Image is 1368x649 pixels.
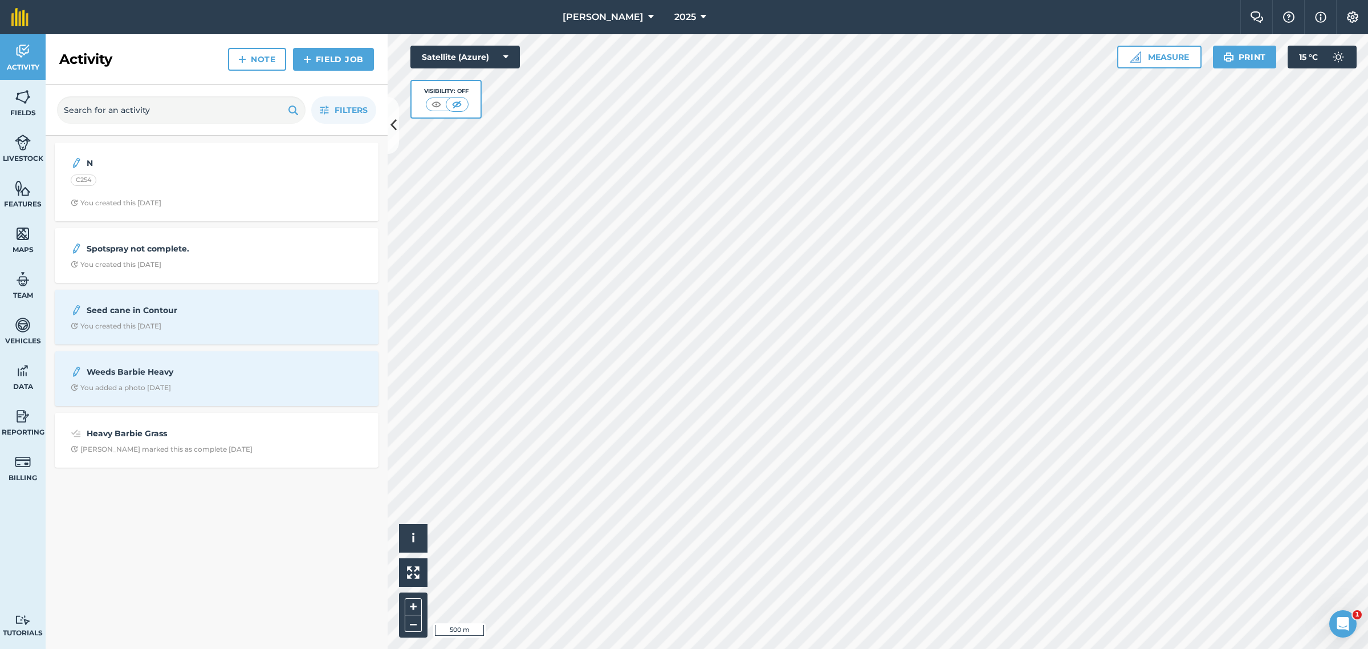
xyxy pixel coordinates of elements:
h2: Activity [59,50,112,68]
img: A question mark icon [1282,11,1296,23]
img: svg+xml;base64,PD94bWwgdmVyc2lvbj0iMS4wIiBlbmNvZGluZz0idXRmLTgiPz4KPCEtLSBHZW5lcmF0b3I6IEFkb2JlIE... [1327,46,1350,68]
iframe: Intercom live chat [1329,610,1357,638]
div: You added a photo [DATE] [71,383,171,392]
img: svg+xml;base64,PHN2ZyB4bWxucz0iaHR0cDovL3d3dy53My5vcmcvMjAwMC9zdmciIHdpZHRoPSIxOSIgaGVpZ2h0PSIyNC... [1223,50,1234,64]
a: Field Job [293,48,374,71]
img: svg+xml;base64,PHN2ZyB4bWxucz0iaHR0cDovL3d3dy53My5vcmcvMjAwMC9zdmciIHdpZHRoPSIxOSIgaGVpZ2h0PSIyNC... [288,103,299,117]
img: svg+xml;base64,PD94bWwgdmVyc2lvbj0iMS4wIiBlbmNvZGluZz0idXRmLTgiPz4KPCEtLSBHZW5lcmF0b3I6IEFkb2JlIE... [15,362,31,379]
button: + [405,598,422,615]
img: svg+xml;base64,PD94bWwgdmVyc2lvbj0iMS4wIiBlbmNvZGluZz0idXRmLTgiPz4KPCEtLSBHZW5lcmF0b3I6IEFkb2JlIE... [71,156,82,170]
span: 15 ° C [1299,46,1318,68]
img: svg+xml;base64,PHN2ZyB4bWxucz0iaHR0cDovL3d3dy53My5vcmcvMjAwMC9zdmciIHdpZHRoPSI1NiIgaGVpZ2h0PSI2MC... [15,225,31,242]
span: 2025 [674,10,696,24]
div: C254 [71,175,96,186]
a: NC254Clock with arrow pointing clockwiseYou created this [DATE] [62,149,372,214]
img: svg+xml;base64,PHN2ZyB4bWxucz0iaHR0cDovL3d3dy53My5vcmcvMjAwMC9zdmciIHdpZHRoPSIxNyIgaGVpZ2h0PSIxNy... [1315,10,1326,24]
img: Four arrows, one pointing top left, one top right, one bottom right and the last bottom left [407,566,420,579]
img: svg+xml;base64,PD94bWwgdmVyc2lvbj0iMS4wIiBlbmNvZGluZz0idXRmLTgiPz4KPCEtLSBHZW5lcmF0b3I6IEFkb2JlIE... [15,408,31,425]
div: You created this [DATE] [71,198,161,208]
span: 1 [1353,610,1362,619]
button: Filters [311,96,376,124]
img: svg+xml;base64,PD94bWwgdmVyc2lvbj0iMS4wIiBlbmNvZGluZz0idXRmLTgiPz4KPCEtLSBHZW5lcmF0b3I6IEFkb2JlIE... [15,134,31,151]
span: [PERSON_NAME] [563,10,644,24]
img: svg+xml;base64,PD94bWwgdmVyc2lvbj0iMS4wIiBlbmNvZGluZz0idXRmLTgiPz4KPCEtLSBHZW5lcmF0b3I6IEFkb2JlIE... [71,242,82,255]
a: Heavy Barbie GrassClock with arrow pointing clockwise[PERSON_NAME] marked this as complete [DATE] [62,420,372,461]
strong: Weeds Barbie Heavy [87,366,267,378]
div: You created this [DATE] [71,322,161,331]
span: Filters [335,104,368,116]
div: [PERSON_NAME] marked this as complete [DATE] [71,445,253,454]
button: Print [1213,46,1277,68]
button: – [405,615,422,632]
img: svg+xml;base64,PD94bWwgdmVyc2lvbj0iMS4wIiBlbmNvZGluZz0idXRmLTgiPz4KPCEtLSBHZW5lcmF0b3I6IEFkb2JlIE... [15,317,31,334]
input: Search for an activity [57,96,306,124]
img: svg+xml;base64,PD94bWwgdmVyc2lvbj0iMS4wIiBlbmNvZGluZz0idXRmLTgiPz4KPCEtLSBHZW5lcmF0b3I6IEFkb2JlIE... [15,43,31,60]
img: svg+xml;base64,PHN2ZyB4bWxucz0iaHR0cDovL3d3dy53My5vcmcvMjAwMC9zdmciIHdpZHRoPSIxNCIgaGVpZ2h0PSIyNC... [238,52,246,66]
div: Visibility: Off [424,87,469,96]
button: 15 °C [1288,46,1357,68]
img: Clock with arrow pointing clockwise [71,445,78,453]
strong: Spotspray not complete. [87,242,267,255]
strong: Heavy Barbie Grass [87,427,267,440]
img: svg+xml;base64,PD94bWwgdmVyc2lvbj0iMS4wIiBlbmNvZGluZz0idXRmLTgiPz4KPCEtLSBHZW5lcmF0b3I6IEFkb2JlIE... [71,365,82,379]
img: svg+xml;base64,PD94bWwgdmVyc2lvbj0iMS4wIiBlbmNvZGluZz0idXRmLTgiPz4KPCEtLSBHZW5lcmF0b3I6IEFkb2JlIE... [15,615,31,626]
img: svg+xml;base64,PHN2ZyB4bWxucz0iaHR0cDovL3d3dy53My5vcmcvMjAwMC9zdmciIHdpZHRoPSI1MCIgaGVpZ2h0PSI0MC... [429,99,443,110]
img: fieldmargin Logo [11,8,28,26]
img: Clock with arrow pointing clockwise [71,261,78,268]
img: Two speech bubbles overlapping with the left bubble in the forefront [1250,11,1264,23]
a: Note [228,48,286,71]
img: svg+xml;base64,PD94bWwgdmVyc2lvbj0iMS4wIiBlbmNvZGluZz0idXRmLTgiPz4KPCEtLSBHZW5lcmF0b3I6IEFkb2JlIE... [71,303,82,317]
img: svg+xml;base64,PD94bWwgdmVyc2lvbj0iMS4wIiBlbmNvZGluZz0idXRmLTgiPz4KPCEtLSBHZW5lcmF0b3I6IEFkb2JlIE... [15,453,31,470]
button: Measure [1117,46,1202,68]
img: svg+xml;base64,PHN2ZyB4bWxucz0iaHR0cDovL3d3dy53My5vcmcvMjAwMC9zdmciIHdpZHRoPSI1MCIgaGVpZ2h0PSI0MC... [450,99,464,110]
span: i [412,531,415,545]
strong: N [87,157,267,169]
img: Clock with arrow pointing clockwise [71,199,78,206]
a: Spotspray not complete.Clock with arrow pointing clockwiseYou created this [DATE] [62,235,372,276]
button: i [399,524,427,553]
img: svg+xml;base64,PHN2ZyB4bWxucz0iaHR0cDovL3d3dy53My5vcmcvMjAwMC9zdmciIHdpZHRoPSI1NiIgaGVpZ2h0PSI2MC... [15,180,31,197]
a: Seed cane in ContourClock with arrow pointing clockwiseYou created this [DATE] [62,297,372,338]
img: svg+xml;base64,PHN2ZyB4bWxucz0iaHR0cDovL3d3dy53My5vcmcvMjAwMC9zdmciIHdpZHRoPSIxNCIgaGVpZ2h0PSIyNC... [303,52,311,66]
img: A cog icon [1346,11,1359,23]
img: Clock with arrow pointing clockwise [71,384,78,391]
img: Ruler icon [1130,51,1141,63]
div: You created this [DATE] [71,260,161,269]
img: Clock with arrow pointing clockwise [71,322,78,330]
img: svg+xml;base64,PD94bWwgdmVyc2lvbj0iMS4wIiBlbmNvZGluZz0idXRmLTgiPz4KPCEtLSBHZW5lcmF0b3I6IEFkb2JlIE... [15,271,31,288]
img: svg+xml;base64,PD94bWwgdmVyc2lvbj0iMS4wIiBlbmNvZGluZz0idXRmLTgiPz4KPCEtLSBHZW5lcmF0b3I6IEFkb2JlIE... [71,427,82,440]
a: Weeds Barbie HeavyClock with arrow pointing clockwiseYou added a photo [DATE] [62,358,372,399]
strong: Seed cane in Contour [87,304,267,317]
button: Satellite (Azure) [410,46,520,68]
img: svg+xml;base64,PHN2ZyB4bWxucz0iaHR0cDovL3d3dy53My5vcmcvMjAwMC9zdmciIHdpZHRoPSI1NiIgaGVpZ2h0PSI2MC... [15,88,31,106]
